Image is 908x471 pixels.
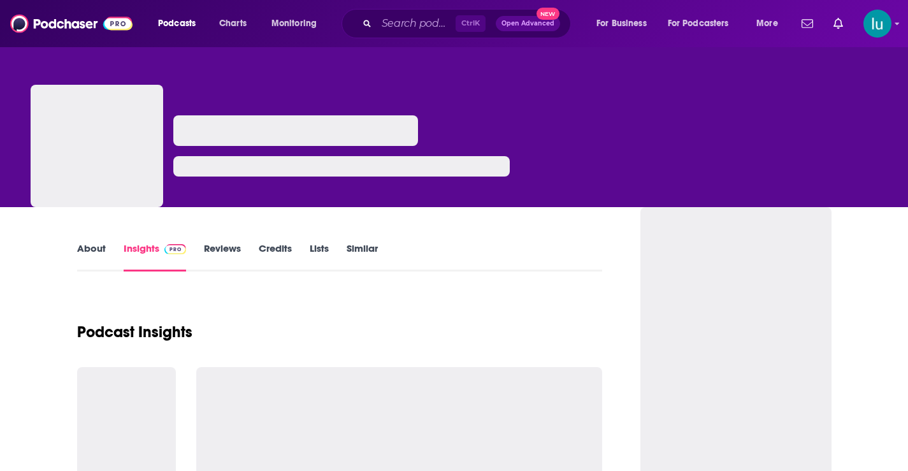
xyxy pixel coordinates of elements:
a: Show notifications dropdown [796,13,818,34]
div: Search podcasts, credits, & more... [354,9,583,38]
a: About [77,242,106,272]
img: Podchaser - Follow, Share and Rate Podcasts [10,11,133,36]
span: New [537,8,559,20]
a: InsightsPodchaser Pro [124,242,187,272]
h1: Podcast Insights [77,322,192,342]
button: open menu [659,13,747,34]
button: open menu [263,13,333,34]
span: More [756,15,778,33]
input: Search podcasts, credits, & more... [377,13,456,34]
span: Open Advanced [501,20,554,27]
span: Logged in as lusodano [863,10,891,38]
span: Monitoring [271,15,317,33]
a: Similar [347,242,378,272]
a: Lists [310,242,329,272]
img: Podchaser Pro [164,244,187,254]
button: open menu [587,13,663,34]
button: Show profile menu [863,10,891,38]
img: User Profile [863,10,891,38]
a: Charts [211,13,254,34]
button: Open AdvancedNew [496,16,560,31]
a: Credits [259,242,292,272]
span: Podcasts [158,15,196,33]
span: For Business [596,15,647,33]
button: open menu [747,13,794,34]
a: Show notifications dropdown [828,13,848,34]
a: Reviews [204,242,241,272]
span: Ctrl K [456,15,486,32]
button: open menu [149,13,212,34]
span: For Podcasters [668,15,729,33]
span: Charts [219,15,247,33]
